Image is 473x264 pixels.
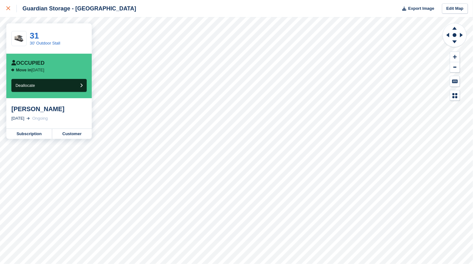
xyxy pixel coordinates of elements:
[12,34,26,43] img: Campervan.jpg
[16,68,44,73] p: [DATE]
[16,83,35,88] span: Deallocate
[398,3,434,14] button: Export Image
[11,105,87,113] div: [PERSON_NAME]
[450,90,460,101] button: Map Legend
[17,5,136,12] div: Guardian Storage - [GEOGRAPHIC_DATA]
[442,3,468,14] a: Edit Map
[30,41,60,45] a: 30' Outdoor Stall
[16,68,31,72] span: Move in
[408,5,434,12] span: Export Image
[27,117,30,120] img: arrow-right-light-icn-cde0832a797a2874e46488d9cf13f60e5c3a73dbe684e267c42b8395dfbc2abf.svg
[11,60,45,66] div: Occupied
[11,68,15,72] img: arrow-right-icn-b7405d978ebc5dd23a37342a16e90eae327d2fa7eb118925c1a0851fb5534208.svg
[450,52,460,62] button: Zoom In
[450,62,460,73] button: Zoom Out
[52,129,92,139] a: Customer
[450,76,460,87] button: Keyboard Shortcuts
[11,79,87,92] button: Deallocate
[11,115,24,122] div: [DATE]
[30,31,39,40] a: 31
[6,129,52,139] a: Subscription
[32,115,48,122] div: Ongoing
